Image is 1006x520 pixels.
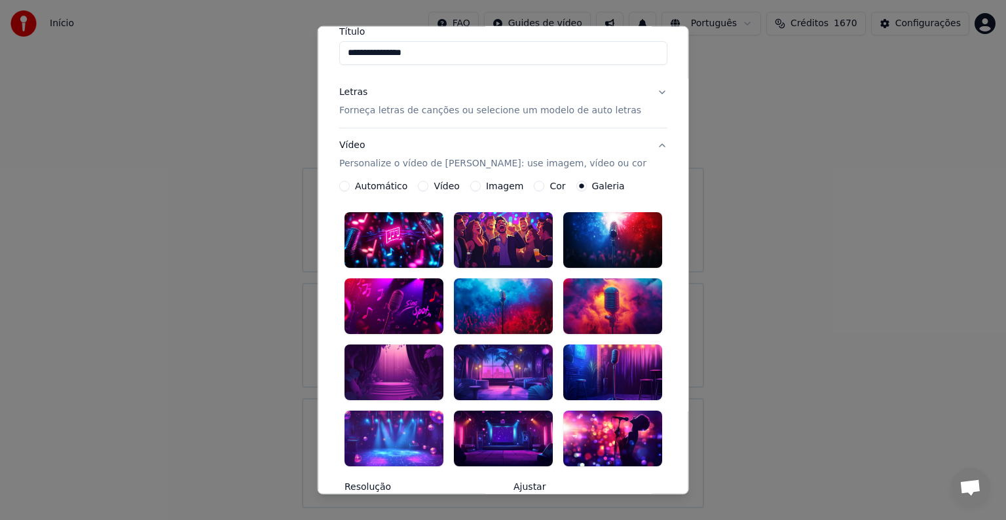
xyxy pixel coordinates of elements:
[339,104,641,117] p: Forneça letras de canções ou selecione um modelo de auto letras
[339,157,646,170] p: Personalize o vídeo de [PERSON_NAME]: use imagem, vídeo ou cor
[485,181,523,191] label: Imagem
[550,181,565,191] label: Cor
[339,128,667,181] button: VídeoPersonalize o vídeo de [PERSON_NAME]: use imagem, vídeo ou cor
[339,75,667,128] button: LetrasForneça letras de canções ou selecione um modelo de auto letras
[339,139,646,170] div: Vídeo
[513,481,644,491] label: Ajustar
[339,86,367,99] div: Letras
[339,27,667,36] label: Título
[591,181,624,191] label: Galeria
[434,181,460,191] label: Vídeo
[345,481,508,491] label: Resolução
[355,181,407,191] label: Automático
